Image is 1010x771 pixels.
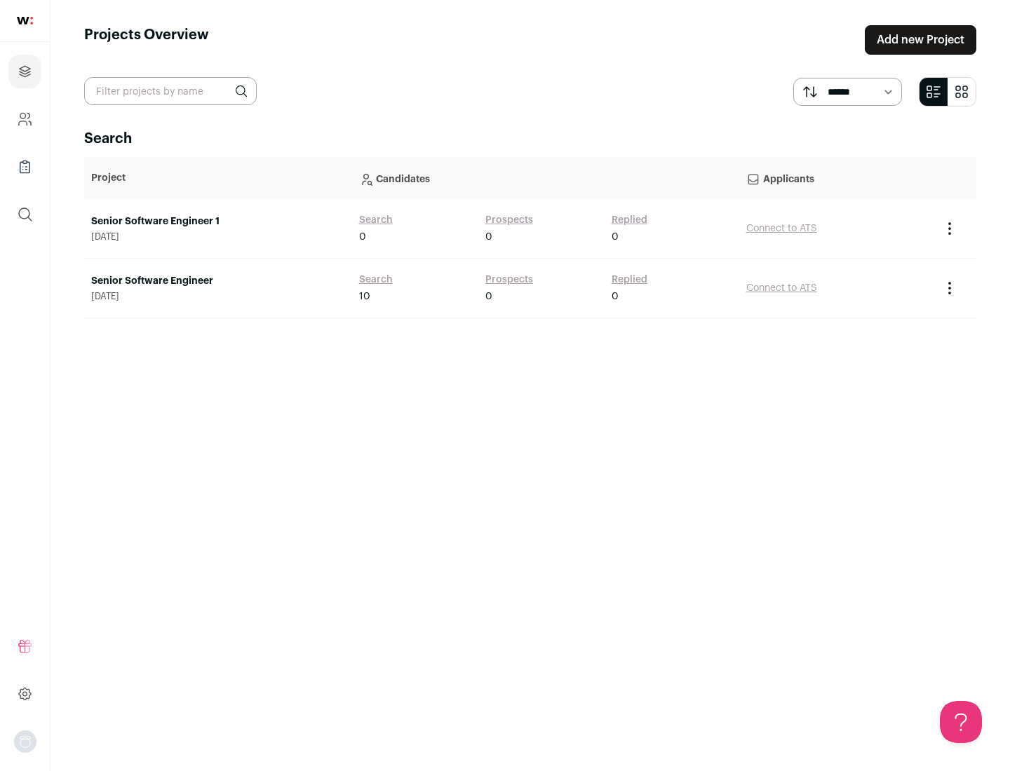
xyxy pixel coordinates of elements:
a: Projects [8,55,41,88]
a: Company and ATS Settings [8,102,41,136]
a: Search [359,213,393,227]
p: Candidates [359,164,732,192]
img: wellfound-shorthand-0d5821cbd27db2630d0214b213865d53afaa358527fdda9d0ea32b1df1b89c2c.svg [17,17,33,25]
span: 0 [485,289,492,303]
iframe: Help Scout Beacon - Open [940,701,982,743]
a: Prospects [485,213,533,227]
a: Company Lists [8,150,41,184]
a: Add new Project [865,25,976,55]
span: [DATE] [91,231,345,243]
a: Replied [612,273,647,287]
span: 0 [612,230,619,244]
span: [DATE] [91,291,345,302]
a: Connect to ATS [746,224,817,233]
a: Replied [612,213,647,227]
a: Prospects [485,273,533,287]
button: Project Actions [941,280,958,296]
p: Applicants [746,164,927,192]
span: 0 [359,230,366,244]
a: Senior Software Engineer 1 [91,214,345,228]
a: Search [359,273,393,287]
span: 0 [612,289,619,303]
a: Connect to ATS [746,283,817,293]
button: Project Actions [941,220,958,237]
img: nopic.png [14,730,36,753]
a: Senior Software Engineer [91,274,345,288]
p: Project [91,171,345,185]
h2: Search [84,129,976,149]
span: 0 [485,230,492,244]
button: Open dropdown [14,730,36,753]
h1: Projects Overview [84,25,209,55]
input: Filter projects by name [84,77,257,105]
span: 10 [359,289,370,303]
